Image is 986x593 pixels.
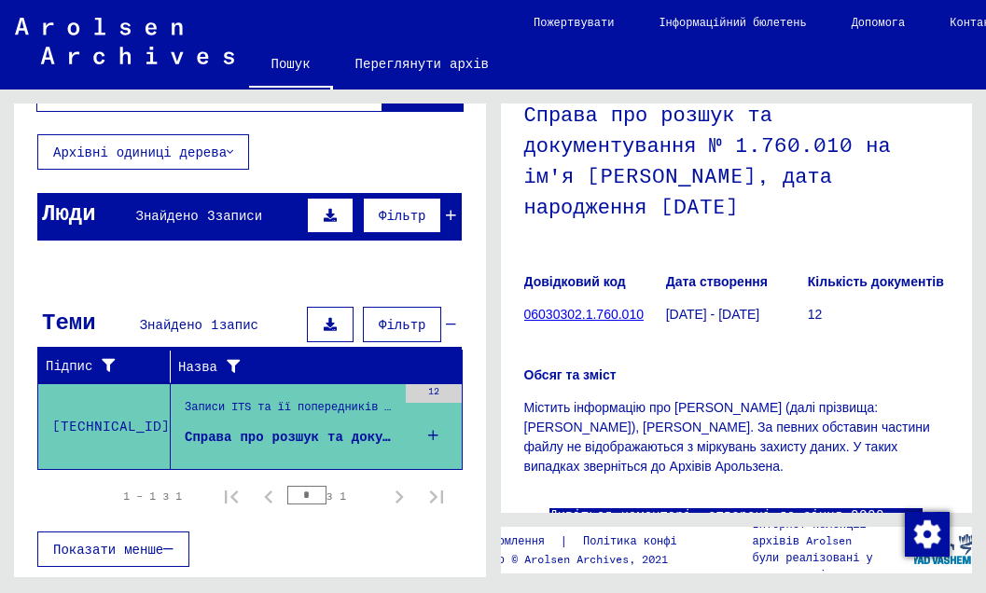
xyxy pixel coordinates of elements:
font: Допомога [852,15,906,29]
button: Перша сторінка [213,477,250,515]
font: 12 [808,307,823,322]
font: з 1 [326,489,346,503]
font: Дивіться коментарі, створені до січня 2022 року [549,506,884,543]
a: Дивіться коментарі, створені до січня 2022 року [549,505,923,545]
font: були реалізовані у партнерстві з [752,550,872,581]
div: Підпис [46,352,174,381]
font: Показати менше [53,541,163,558]
font: Люди [42,198,96,226]
font: Архівні одиниці дерева [53,144,227,160]
font: Політика конфіденційності [583,533,751,547]
font: | [560,532,568,549]
font: 1 – 1 з 1 [123,489,182,503]
font: Інформаційний бюлетень [659,15,806,29]
button: Архівні одиниці дерева [37,134,249,170]
font: Переглянути архів [355,55,489,72]
font: записи [215,207,262,224]
font: Підпис [46,357,92,374]
button: Фільтр [363,307,441,342]
img: Зміна згоди [905,512,950,557]
button: Показати менше [37,531,189,567]
font: [DATE] - [DATE] [666,307,760,322]
a: Політика конфіденційності [568,531,773,551]
font: Назва [178,358,217,375]
a: 06030302.1.760.010 [524,307,644,322]
a: Переглянути архів [333,41,511,86]
font: Фільтр [379,207,425,224]
font: Довідковий код [524,274,626,289]
font: Справа про розшук та документування № 1.760.010 на ім'я [PERSON_NAME], дата народження [DATE] [185,428,937,445]
button: Фільтр [363,198,441,233]
div: Назва [178,352,444,381]
img: Arolsen_neg.svg [15,18,234,64]
font: Знайдено 3 [136,207,215,224]
button: Попередня сторінка [250,477,287,515]
font: Дата створення [666,274,768,289]
button: Остання сторінка [418,477,455,515]
font: Пожертвувати [534,15,614,29]
button: Наступна сторінка [381,477,418,515]
font: Фільтр [379,316,425,333]
font: Авторське право © Arolsen Archives, 2021 [404,552,668,566]
font: Пошук [271,55,311,72]
font: Обсяг та зміст [524,367,617,382]
font: Містить інформацію про [PERSON_NAME] (далі прізвища: [PERSON_NAME]), [PERSON_NAME]. За певних обс... [524,400,930,474]
font: Кількість документів [808,274,944,289]
a: Пошук [249,41,333,90]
